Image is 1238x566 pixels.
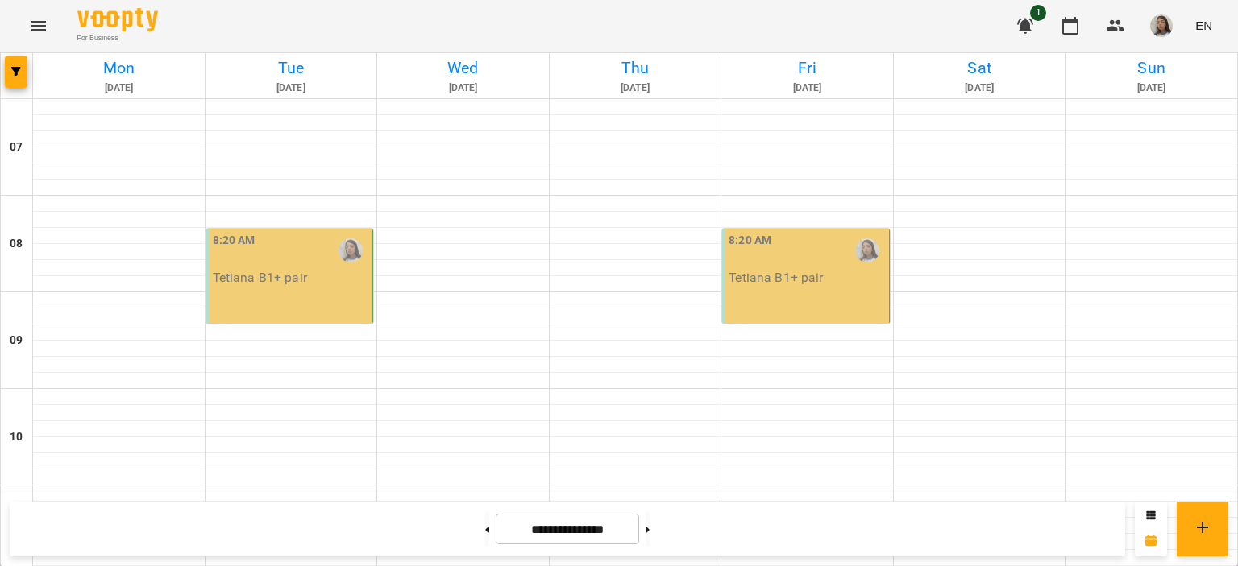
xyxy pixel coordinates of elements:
[35,56,202,81] h6: Mon
[552,56,719,81] h6: Thu
[729,232,771,250] label: 8:20 AM
[10,235,23,253] h6: 08
[380,56,546,81] h6: Wed
[213,232,255,250] label: 8:20 AM
[19,6,58,45] button: Menu
[896,81,1063,96] h6: [DATE]
[729,271,823,284] p: Tetiana B1+ pair
[77,8,158,31] img: Voopty Logo
[552,81,719,96] h6: [DATE]
[77,33,158,43] span: For Business
[10,332,23,349] h6: 09
[1068,81,1235,96] h6: [DATE]
[339,238,363,262] img: Tetiana
[208,56,375,81] h6: Tue
[1189,10,1219,40] button: EN
[10,138,23,156] h6: 07
[1150,14,1173,37] img: 8562b237ea367f17c5f9591cc48de4ba.jpg
[35,81,202,96] h6: [DATE]
[1030,5,1046,21] span: 1
[1068,56,1235,81] h6: Sun
[380,81,546,96] h6: [DATE]
[724,81,891,96] h6: [DATE]
[208,81,375,96] h6: [DATE]
[213,271,307,284] p: Tetiana B1+ pair
[855,238,879,262] img: Tetiana
[10,428,23,446] h6: 10
[724,56,891,81] h6: Fri
[896,56,1063,81] h6: Sat
[1195,17,1212,34] span: EN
